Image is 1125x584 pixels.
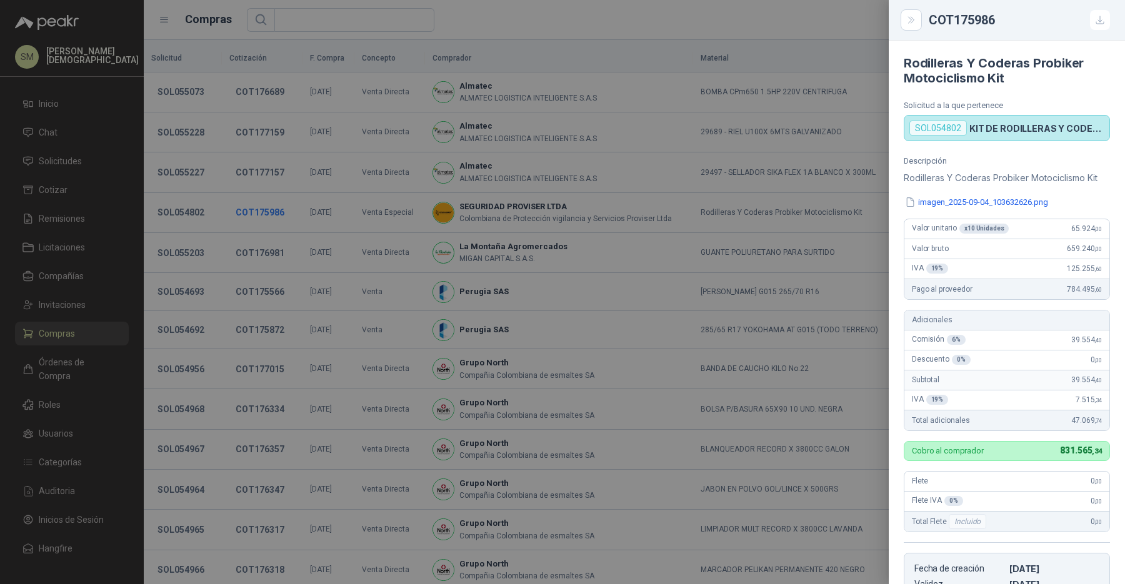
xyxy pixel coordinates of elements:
span: Valor unitario [912,224,1009,234]
span: Pago al proveedor [912,285,972,294]
span: ,00 [1094,518,1102,525]
span: ,40 [1094,377,1102,384]
span: ,74 [1094,417,1102,424]
span: ,60 [1094,265,1102,272]
div: x 10 Unidades [959,224,1009,234]
p: Solicitud a la que pertenece [904,101,1110,110]
div: Incluido [949,514,986,529]
div: 0 % [952,355,971,365]
span: 39.554 [1071,375,1102,384]
span: Subtotal [912,375,939,384]
span: Flete [912,477,928,485]
div: Adicionales [904,310,1109,330]
span: Valor bruto [912,244,948,253]
span: ,00 [1094,498,1102,505]
div: SOL054802 [909,121,967,136]
button: imagen_2025-09-04_103632626.png [904,195,1049,209]
span: 0 [1091,477,1102,485]
span: ,00 [1094,357,1102,364]
p: KIT DE RODILLERAS Y CODERAS PARA MOTORIZADO [969,123,1104,134]
span: Flete IVA [912,496,963,506]
span: 784.495 [1067,285,1102,294]
span: IVA [912,264,948,274]
span: 125.255 [1067,264,1102,273]
span: 47.069 [1071,416,1102,425]
span: ,00 [1094,478,1102,485]
div: Total adicionales [904,410,1109,430]
span: 0 [1091,355,1102,364]
p: Cobro al comprador [912,447,984,455]
span: 831.565 [1060,445,1102,455]
span: Total Flete [912,514,989,529]
div: 0 % [944,496,963,506]
p: Rodilleras Y Coderas Probiker Motociclismo Kit [904,171,1110,186]
span: ,00 [1094,245,1102,252]
span: ,34 [1092,447,1102,455]
div: COT175986 [929,10,1110,30]
span: 65.924 [1071,224,1102,233]
span: 0 [1091,517,1102,526]
span: 39.554 [1071,335,1102,344]
span: ,34 [1094,397,1102,403]
button: Close [904,12,919,27]
span: 659.240 [1067,244,1102,253]
div: 19 % [926,264,949,274]
span: Descuento [912,355,971,365]
p: [DATE] [1009,563,1099,574]
span: 0 [1091,497,1102,505]
span: ,60 [1094,286,1102,293]
p: Descripción [904,156,1110,166]
span: ,00 [1094,225,1102,232]
p: Fecha de creación [914,563,1004,574]
div: 19 % [926,395,949,405]
span: IVA [912,395,948,405]
h4: Rodilleras Y Coderas Probiker Motociclismo Kit [904,56,1110,86]
span: ,40 [1094,337,1102,344]
div: 6 % [947,335,966,345]
span: 7.515 [1076,395,1102,404]
span: Comisión [912,335,966,345]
